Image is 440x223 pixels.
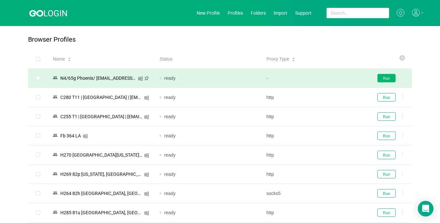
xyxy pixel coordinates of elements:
[261,184,368,203] td: socks5
[251,10,266,16] a: Folders
[144,76,149,81] i: icon: pushpin
[164,76,175,81] span: ready
[266,56,289,63] span: Proxy Type
[261,165,368,184] td: http
[261,69,368,88] td: -
[68,56,71,61] div: Sort
[58,112,144,121] div: C255 T1 | [GEOGRAPHIC_DATA] | [EMAIL_ADDRESS][DOMAIN_NAME]
[261,126,368,146] td: http
[197,10,220,16] a: New Profile
[377,112,396,121] button: Run
[261,146,368,165] td: http
[418,201,433,216] div: Open Intercom Messenger
[292,57,296,59] i: icon: caret-up
[295,10,311,16] a: Support
[292,59,296,61] i: icon: caret-down
[144,95,149,100] i: icon: windows
[377,208,396,217] button: Run
[144,211,149,216] i: icon: windows
[58,132,83,140] div: Fb 364 LA
[228,10,243,16] a: Profiles
[83,134,88,139] i: icon: windows
[274,10,287,16] a: Import
[326,8,389,18] input: Search...
[144,191,149,196] i: icon: windows
[377,93,396,102] button: Run
[261,203,368,222] td: http
[377,170,396,178] button: Run
[159,56,173,63] span: Status
[58,189,144,198] div: Н264 82h [GEOGRAPHIC_DATA], [GEOGRAPHIC_DATA]/ [EMAIL_ADDRESS][DOMAIN_NAME]
[164,95,175,100] span: ready
[144,115,149,119] i: icon: windows
[164,210,175,215] span: ready
[58,208,144,217] div: Н285 81u [GEOGRAPHIC_DATA], [GEOGRAPHIC_DATA]/ [EMAIL_ADDRESS][DOMAIN_NAME]
[164,133,175,138] span: ready
[261,88,368,107] td: http
[292,56,296,61] div: Sort
[164,114,175,119] span: ready
[138,76,143,81] i: icon: windows
[164,152,175,158] span: ready
[164,191,175,196] span: ready
[28,36,76,43] p: Browser Profiles
[68,57,71,59] i: icon: caret-up
[377,74,396,82] button: Run
[144,172,149,177] i: icon: windows
[58,93,144,102] div: C280 T11 | [GEOGRAPHIC_DATA] | [EMAIL_ADDRESS][DOMAIN_NAME]
[144,153,149,158] i: icon: windows
[68,59,71,61] i: icon: caret-down
[58,74,138,82] div: N4/65g Phoenix/ [EMAIL_ADDRESS][DOMAIN_NAME]
[377,151,396,159] button: Run
[164,172,175,177] span: ready
[261,107,368,126] td: http
[58,151,144,159] div: Н270 [GEOGRAPHIC_DATA][US_STATE]/ [EMAIL_ADDRESS][DOMAIN_NAME]
[377,132,396,140] button: Run
[58,170,144,178] div: Н269 82p [US_STATE], [GEOGRAPHIC_DATA]/ [EMAIL_ADDRESS][DOMAIN_NAME]
[53,56,65,63] span: Name
[377,189,396,198] button: Run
